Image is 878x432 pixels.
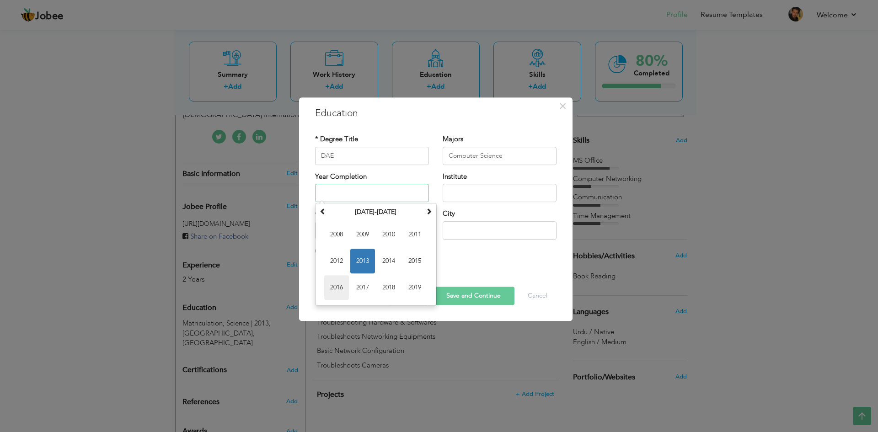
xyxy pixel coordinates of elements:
[376,275,401,300] span: 2018
[328,205,423,219] th: Select Decade
[443,209,455,219] label: City
[433,287,514,305] button: Save and Continue
[376,222,401,247] span: 2010
[320,208,326,214] span: Previous Decade
[350,222,375,247] span: 2009
[376,249,401,273] span: 2014
[559,98,567,114] span: ×
[324,222,349,247] span: 2008
[426,208,432,214] span: Next Decade
[402,249,427,273] span: 2015
[519,287,557,305] button: Cancel
[324,275,349,300] span: 2016
[182,299,298,348] div: Add your educational degree.
[443,172,467,181] label: Institute
[443,134,463,144] label: Majors
[350,249,375,273] span: 2013
[402,222,427,247] span: 2011
[402,275,427,300] span: 2019
[324,249,349,273] span: 2012
[315,107,557,120] h3: Education
[556,99,570,113] button: Close
[315,134,358,144] label: * Degree Title
[315,172,367,181] label: Year Completion
[350,275,375,300] span: 2017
